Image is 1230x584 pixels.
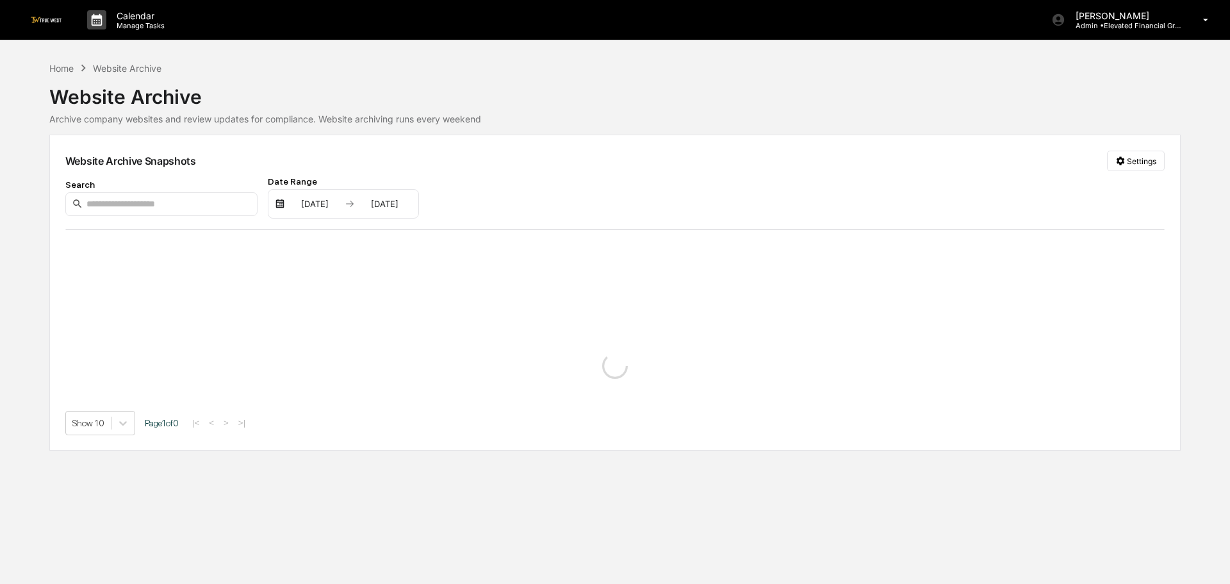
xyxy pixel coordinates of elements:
[234,417,249,428] button: >|
[106,10,171,21] p: Calendar
[31,17,61,22] img: logo
[275,199,285,209] img: calendar
[268,176,419,187] div: Date Range
[1065,10,1185,21] p: [PERSON_NAME]
[49,63,74,74] div: Home
[357,199,412,209] div: [DATE]
[145,417,179,428] span: Page 1 of 0
[49,75,1181,108] div: Website Archive
[188,417,203,428] button: |<
[49,113,1181,124] div: Archive company websites and review updates for compliance. Website archiving runs every weekend
[1065,21,1185,30] p: Admin • Elevated Financial Group
[1107,151,1165,171] button: Settings
[106,21,171,30] p: Manage Tasks
[65,154,196,167] div: Website Archive Snapshots
[65,179,258,190] div: Search
[288,199,342,209] div: [DATE]
[93,63,161,74] div: Website Archive
[205,417,218,428] button: <
[220,417,233,428] button: >
[345,199,355,209] img: arrow right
